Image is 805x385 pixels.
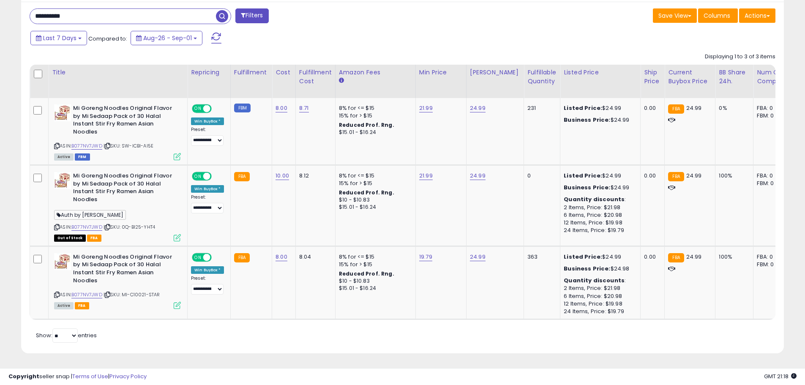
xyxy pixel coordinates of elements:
div: ASIN: [54,104,181,159]
strong: Copyright [8,372,39,380]
a: Privacy Policy [109,372,147,380]
div: ASIN: [54,172,181,240]
span: FBA [87,235,101,242]
div: : [564,196,634,203]
b: Listed Price: [564,253,602,261]
div: 6 Items, Price: $20.98 [564,292,634,300]
span: | SKU: MI-C10021-STAR [104,291,160,298]
b: Reduced Prof. Rng. [339,189,394,196]
span: 24.99 [686,172,702,180]
button: Last 7 Days [30,31,87,45]
a: 8.00 [276,253,287,261]
button: Columns [698,8,738,23]
span: 24.99 [686,253,702,261]
span: All listings currently available for purchase on Amazon [54,153,74,161]
div: 24 Items, Price: $19.79 [564,227,634,234]
a: 21.99 [419,104,433,112]
div: Ship Price [644,68,661,86]
div: 8% for <= $15 [339,253,409,261]
span: OFF [210,105,224,112]
a: 24.99 [470,172,486,180]
b: Mi Goreng Noodles Original Flavor by Mi Sedaap Pack of 30 Halal Instant Stir Fry Ramen Asian Noodles [73,253,176,287]
button: Aug-26 - Sep-01 [131,31,202,45]
b: Business Price: [564,183,610,191]
div: Fulfillment Cost [299,68,332,86]
span: Last 7 Days [43,34,76,42]
div: 6 Items, Price: $20.98 [564,211,634,219]
small: FBA [234,172,250,181]
div: $15.01 - $16.24 [339,204,409,211]
a: 19.79 [419,253,432,261]
span: ON [193,105,203,112]
div: 8% for <= $15 [339,172,409,180]
span: Aug-26 - Sep-01 [143,34,192,42]
button: Actions [739,8,775,23]
div: [PERSON_NAME] [470,68,520,77]
span: 2025-09-9 21:18 GMT [764,372,797,380]
span: 24.99 [686,104,702,112]
div: 12 Items, Price: $19.98 [564,300,634,308]
div: seller snap | | [8,373,147,381]
div: $24.98 [564,265,634,273]
small: Amazon Fees. [339,77,344,85]
div: 8.12 [299,172,329,180]
a: B077NV7JWD [71,291,102,298]
div: 8.04 [299,253,329,261]
span: Show: entries [36,331,97,339]
div: 363 [527,253,554,261]
b: Business Price: [564,265,610,273]
div: Cost [276,68,292,77]
b: Mi Goreng Noodles Original Flavor by Mi Sedaap Pack of 30 Halal Instant Stir Fry Ramen Asian Noodles [73,172,176,205]
div: 100% [719,253,747,261]
div: 100% [719,172,747,180]
span: Compared to: [88,35,127,43]
div: 0% [719,104,747,112]
div: 8% for <= $15 [339,104,409,112]
div: FBA: 0 [757,104,785,112]
a: B077NV7JWD [71,224,102,231]
b: Reduced Prof. Rng. [339,121,394,128]
div: FBA: 0 [757,253,785,261]
b: Quantity discounts [564,276,625,284]
a: 10.00 [276,172,289,180]
a: B077NV7JWD [71,142,102,150]
div: 0.00 [644,253,658,261]
img: 51FfbHQuJRL._SL40_.jpg [54,253,71,270]
div: $10 - $10.83 [339,197,409,204]
div: Amazon Fees [339,68,412,77]
div: Num of Comp. [757,68,788,86]
span: All listings that are currently out of stock and unavailable for purchase on Amazon [54,235,86,242]
div: FBA: 0 [757,172,785,180]
span: | SKU: SW-ICBI-AI5E [104,142,153,149]
b: Quantity discounts [564,195,625,203]
b: Listed Price: [564,172,602,180]
div: Fulfillment [234,68,268,77]
div: FBM: 0 [757,261,785,268]
div: $15.01 - $16.24 [339,129,409,136]
span: ON [193,254,203,261]
span: FBA [75,302,89,309]
div: 0.00 [644,172,658,180]
span: OFF [210,254,224,261]
div: Preset: [191,127,224,146]
span: OFF [210,173,224,180]
div: Displaying 1 to 3 of 3 items [705,53,775,61]
div: $24.99 [564,172,634,180]
div: Current Buybox Price [668,68,712,86]
div: Preset: [191,276,224,295]
button: Save View [653,8,697,23]
b: Mi Goreng Noodles Original Flavor by Mi Sedaap Pack of 30 Halal Instant Stir Fry Ramen Asian Noodles [73,104,176,138]
div: Repricing [191,68,227,77]
div: 0.00 [644,104,658,112]
img: 51FfbHQuJRL._SL40_.jpg [54,172,71,189]
small: FBA [668,172,684,181]
div: Win BuyBox * [191,266,224,274]
div: Win BuyBox * [191,117,224,125]
div: 15% for > $15 [339,180,409,187]
span: Auth by [PERSON_NAME] [54,210,126,220]
small: FBA [668,253,684,262]
div: ASIN: [54,253,181,308]
div: $24.99 [564,253,634,261]
div: 15% for > $15 [339,112,409,120]
span: ON [193,173,203,180]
